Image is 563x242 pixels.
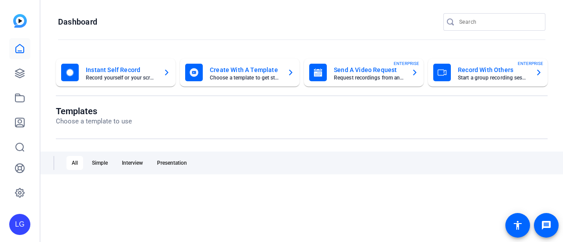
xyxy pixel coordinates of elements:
button: Create With A TemplateChoose a template to get started [180,58,300,87]
button: Record With OthersStart a group recording sessionENTERPRISE [428,58,548,87]
mat-card-title: Record With Others [458,65,528,75]
h1: Templates [56,106,132,116]
p: Choose a template to use [56,116,132,126]
input: Search [459,17,538,27]
mat-card-title: Instant Self Record [86,65,156,75]
div: Presentation [152,156,192,170]
mat-card-subtitle: Choose a template to get started [210,75,280,80]
mat-icon: message [541,220,552,231]
mat-card-subtitle: Record yourself or your screen [86,75,156,80]
h1: Dashboard [58,17,97,27]
div: Simple [87,156,113,170]
mat-card-title: Create With A Template [210,65,280,75]
span: ENTERPRISE [518,60,543,67]
div: LG [9,214,30,235]
mat-card-title: Send A Video Request [334,65,404,75]
div: Interview [117,156,148,170]
button: Instant Self RecordRecord yourself or your screen [56,58,175,87]
mat-card-subtitle: Request recordings from anyone, anywhere [334,75,404,80]
mat-card-subtitle: Start a group recording session [458,75,528,80]
button: Send A Video RequestRequest recordings from anyone, anywhereENTERPRISE [304,58,424,87]
img: blue-gradient.svg [13,14,27,28]
div: All [66,156,83,170]
mat-icon: accessibility [512,220,523,231]
span: ENTERPRISE [394,60,419,67]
